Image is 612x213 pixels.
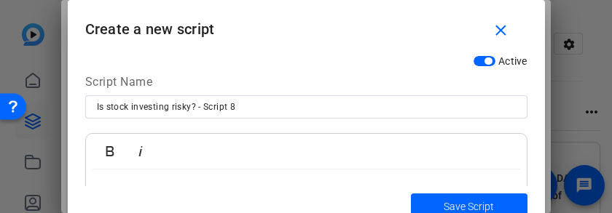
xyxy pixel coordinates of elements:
button: Italic (Ctrl+I) [127,137,154,166]
mat-icon: close [492,22,510,40]
div: Script Name [85,73,527,95]
span: Active [498,55,527,67]
input: Enter Script Name [97,98,516,116]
